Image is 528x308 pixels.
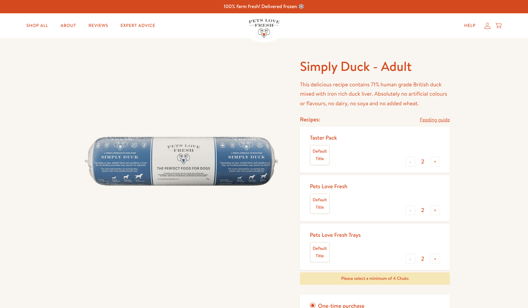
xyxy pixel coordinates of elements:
[21,20,53,32] a: Shop All
[310,134,337,141] div: Taster Pack
[430,205,440,215] button: +
[430,157,440,167] button: +
[405,254,415,264] button: -
[310,231,361,238] div: Pets Love Fresh Trays
[430,254,440,264] button: +
[310,145,329,165] label: Default Title
[55,20,81,32] a: About
[310,183,347,190] div: Pets Love Fresh
[300,116,320,123] h4: Recipes:
[420,116,450,124] a: Feeding guide
[300,80,450,108] p: This delicious recipe contains 71% human grade British duck mixed with iron rich duck liver. Abso...
[459,20,481,32] a: Help
[310,194,329,213] label: Default Title
[405,157,415,167] button: -
[84,20,113,32] a: Reviews
[249,19,279,38] img: Pets Love Fresh
[405,205,415,215] button: -
[78,58,285,265] img: Simply Duck - Adult
[341,275,409,281] span: Please select a minimum of 4 Chubs
[300,58,450,75] h1: Simply Duck - Adult
[310,243,329,262] label: Default Title
[116,20,160,32] a: Expert Advice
